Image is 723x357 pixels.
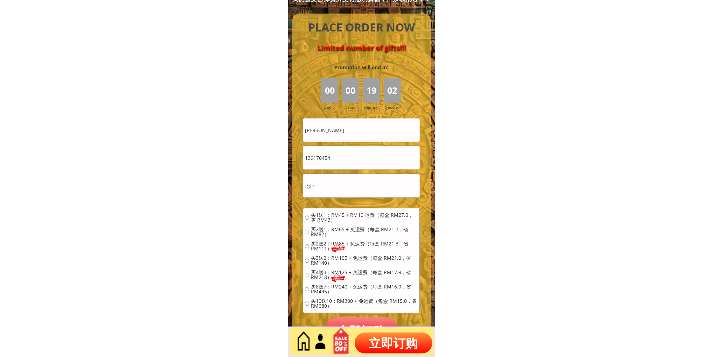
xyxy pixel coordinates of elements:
[324,104,341,110] h3: Day
[303,174,419,198] input: 地址
[311,213,418,223] span: 买1送1：RM45 + RM10 运费（每盒 RM27.0，省 RM43）
[311,242,418,251] span: 买2送2：RM85 + 免运费（每盒 RM21.3，省 RM111）
[364,105,380,111] h3: Minute
[322,64,401,71] h3: Promotion will end in:
[311,256,418,266] span: 买3送2：RM105 + 免运费（每盒 RM21.0，省 RM140）
[385,104,403,110] h3: Second
[346,104,361,110] h3: Hour
[311,299,418,309] span: 买10送10：RM300 + 免运费（每盒 RM15.0，省 RM680）
[355,333,432,354] p: 立即订购
[303,119,419,142] input: 姓名
[311,285,418,294] span: 买8送7：RM240 + 免运费（每盒 RM16.0，省 RM495）
[300,20,423,35] h4: PLACE ORDER NOW
[311,270,418,280] span: 买4送3：RM125 + 免运费（每盒 RM17.9，省 RM218）
[300,44,423,52] h4: Limited number of gifts!!!
[303,146,419,170] input: 电话
[324,317,399,345] p: 立即订购
[311,227,418,237] span: 买2送1：RM65 + 免运费（每盒 RM21.7，省 RM82）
